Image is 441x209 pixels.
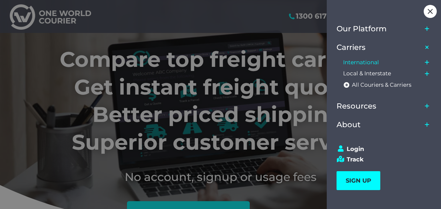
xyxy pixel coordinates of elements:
a: Carriers [337,38,422,57]
div: Close [424,5,437,18]
span: Local & Interstate [343,70,391,77]
a: Resources [337,97,422,115]
a: Login [337,145,425,153]
a: International [343,57,422,68]
span: All Couriers & Carriers [352,82,411,88]
a: Our Platform [337,20,422,38]
a: About [337,115,422,134]
a: SIGN UP [337,171,380,190]
a: All Couriers & Carriers [343,79,432,91]
a: Track [337,156,425,163]
span: Carriers [337,43,366,52]
span: Resources [337,102,376,111]
span: About [337,120,361,129]
span: Our Platform [337,24,386,33]
a: Local & Interstate [343,68,422,79]
span: International [343,59,379,66]
span: SIGN UP [346,177,371,184]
